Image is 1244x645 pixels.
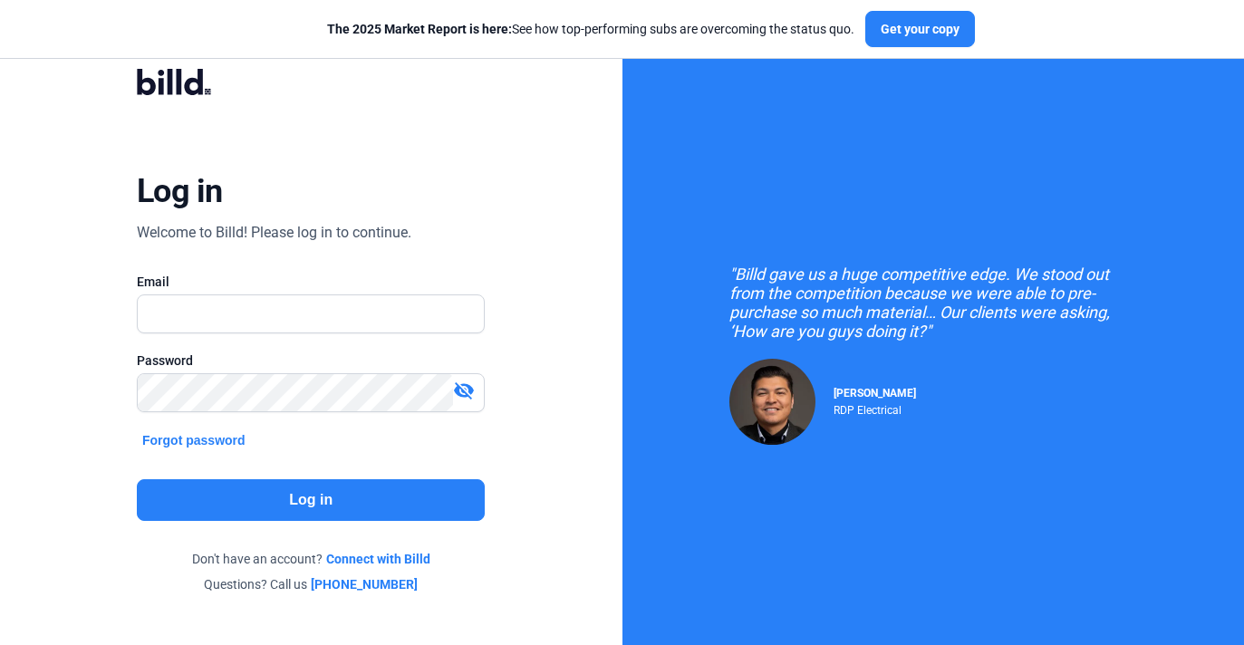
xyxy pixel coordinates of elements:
[729,265,1137,341] div: "Billd gave us a huge competitive edge. We stood out from the competition because we were able to...
[326,550,430,568] a: Connect with Billd
[729,359,815,445] img: Raul Pacheco
[137,430,251,450] button: Forgot password
[834,387,916,400] span: [PERSON_NAME]
[137,171,223,211] div: Log in
[137,479,485,521] button: Log in
[137,273,485,291] div: Email
[311,575,418,593] a: [PHONE_NUMBER]
[327,22,512,36] span: The 2025 Market Report is here:
[834,400,916,417] div: RDP Electrical
[137,222,411,244] div: Welcome to Billd! Please log in to continue.
[327,20,854,38] div: See how top-performing subs are overcoming the status quo.
[137,550,485,568] div: Don't have an account?
[137,575,485,593] div: Questions? Call us
[865,11,975,47] button: Get your copy
[453,380,475,401] mat-icon: visibility_off
[137,351,485,370] div: Password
